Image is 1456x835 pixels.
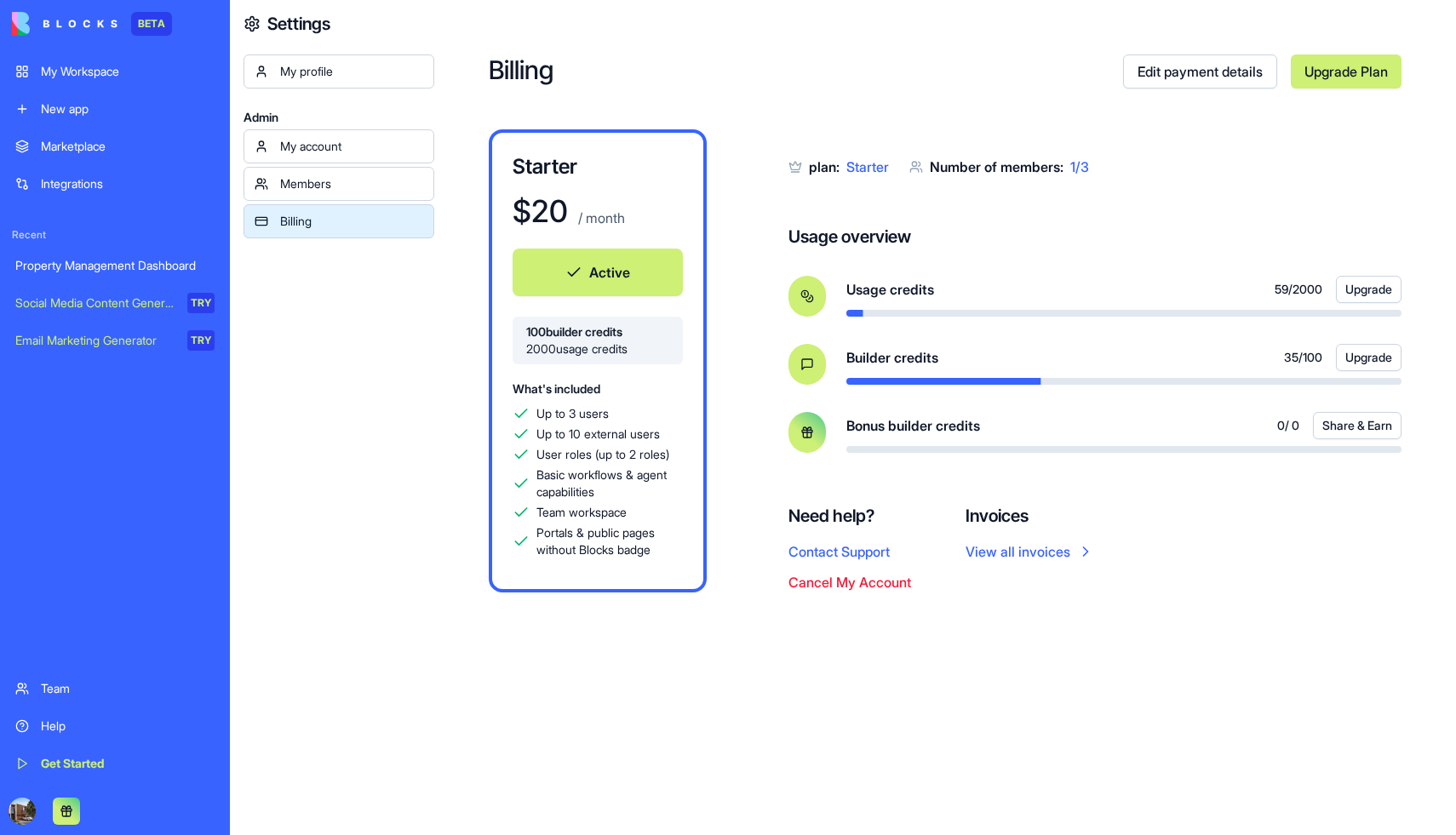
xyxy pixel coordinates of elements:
span: Team workspace [536,504,627,521]
span: 59 / 2000 [1275,281,1322,298]
div: Property Management Dashboard [15,257,215,274]
span: 1 / 3 [1070,158,1089,175]
h1: $ 20 [513,194,568,228]
span: 35 / 100 [1284,349,1322,366]
a: Social Media Content GeneratorTRY [5,286,225,320]
a: Starter$20 / monthActive100builder credits2000usage creditsWhat's includedUp to 3 usersUp to 10 e... [489,129,707,592]
span: Admin [244,109,434,126]
span: plan: [809,158,840,175]
span: What's included [513,381,600,396]
span: Builder credits [846,347,938,368]
div: Team [41,680,215,697]
div: Email Marketing Generator [15,332,175,349]
span: Starter [846,158,889,175]
a: My account [244,129,434,163]
h4: Settings [267,12,330,36]
a: My profile [244,54,434,89]
button: Cancel My Account [788,572,911,592]
h3: Starter [513,153,683,180]
button: Upgrade [1336,276,1402,303]
a: Integrations [5,167,225,201]
span: 0 / 0 [1277,417,1299,434]
span: Basic workflows & agent capabilities [536,466,683,500]
h4: Invoices [966,504,1094,528]
span: Portals & public pages without Blocks badge [536,524,683,558]
span: Usage credits [846,279,934,300]
div: Get Started [41,755,215,772]
a: Property Management Dashboard [5,249,225,283]
a: My Workspace [5,54,225,89]
h4: Usage overview [788,225,911,249]
a: Email Marketing GeneratorTRY [5,323,225,357]
div: TRY [187,293,215,313]
button: Contact Support [788,541,890,562]
div: Help [41,718,215,735]
span: User roles (up to 2 roles) [536,446,669,463]
a: Help [5,709,225,743]
span: 2000 usage credits [526,340,669,357]
span: Recent [5,228,225,242]
div: Social Media Content Generator [15,295,175,312]
div: Members [280,175,423,192]
a: Get Started [5,746,225,781]
div: Billing [280,213,423,230]
h4: Need help? [788,504,911,528]
button: Upgrade [1336,344,1402,371]
span: Number of members: [930,158,1063,175]
a: New app [5,92,225,126]
div: Integrations [41,175,215,192]
p: / month [575,208,625,228]
div: New app [41,100,215,117]
div: My account [280,138,423,155]
div: My Workspace [41,63,215,80]
a: Upgrade Plan [1291,54,1402,89]
div: Marketplace [41,138,215,155]
img: ACg8ocI3iN2EvMXak_SCsLvJfSWb2MdaMp1gkP1m4Fni7Et9EyLMhJlZ=s96-c [9,798,36,825]
a: Marketplace [5,129,225,163]
h2: Billing [489,54,1123,89]
span: Up to 3 users [536,405,609,422]
a: Edit payment details [1123,54,1277,89]
div: BETA [131,12,172,36]
div: My profile [280,63,423,80]
button: Share & Earn [1313,412,1402,439]
a: Billing [244,204,434,238]
a: View all invoices [966,541,1094,562]
button: Active [513,249,683,296]
a: Members [244,167,434,201]
span: Bonus builder credits [846,415,980,436]
img: logo [12,12,118,36]
a: BETA [12,12,172,36]
a: Team [5,672,225,706]
div: TRY [187,330,215,351]
span: 100 builder credits [526,323,669,340]
span: Up to 10 external users [536,426,660,443]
